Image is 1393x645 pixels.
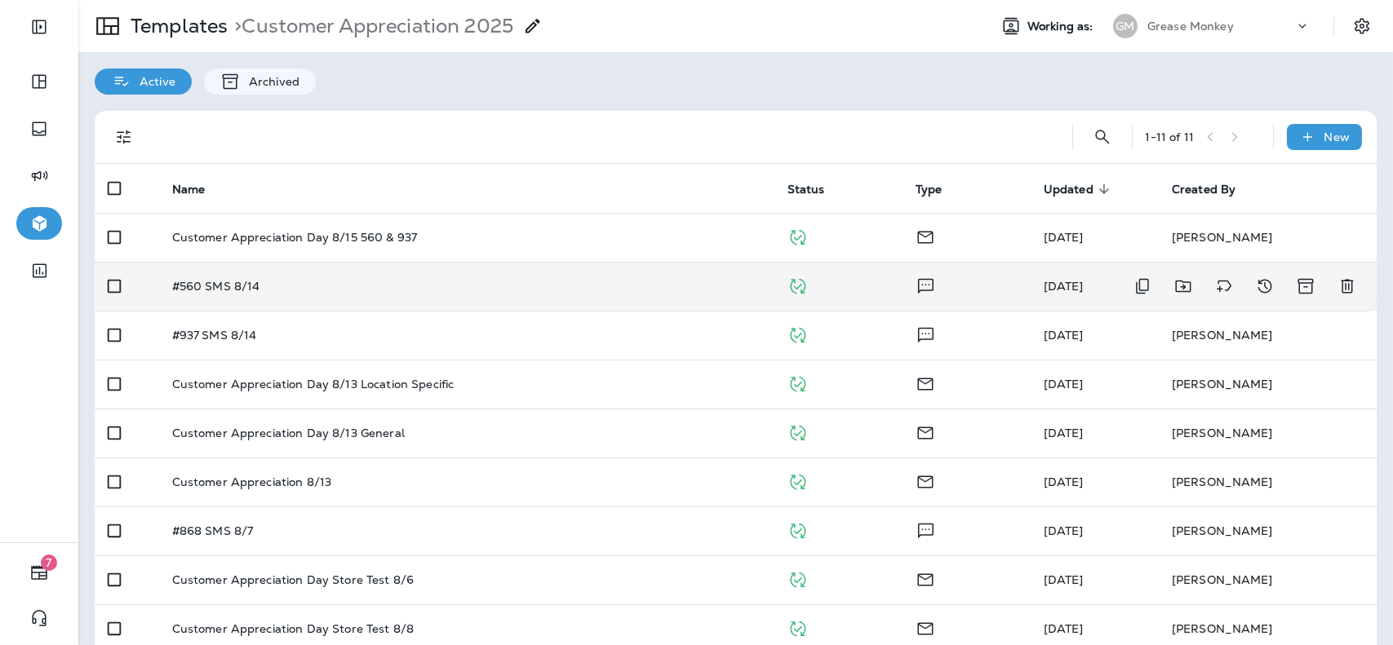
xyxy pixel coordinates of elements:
[1159,555,1377,604] td: [PERSON_NAME]
[1044,182,1115,197] span: Updated
[1113,14,1138,38] div: GM
[1208,270,1240,303] button: Add tags
[172,524,254,537] p: #868 SMS 8/7
[228,14,513,38] p: Customer Appreciation 2025
[787,228,808,243] span: Published
[172,475,332,488] p: Customer Appreciation 8/13
[1159,311,1377,360] td: [PERSON_NAME]
[1044,230,1084,245] span: Brian Clark
[916,620,935,634] span: Email
[787,424,808,439] span: Published
[787,183,825,197] span: Status
[172,622,415,635] p: Customer Appreciation Day Store Test 8/8
[1044,524,1084,538] span: Brian Clark
[1249,270,1281,303] button: View Changelog
[1159,409,1377,457] td: [PERSON_NAME]
[1159,457,1377,506] td: [PERSON_NAME]
[1159,360,1377,409] td: [PERSON_NAME]
[1172,182,1257,197] span: Created By
[1347,11,1377,41] button: Settings
[16,11,62,43] button: Expand Sidebar
[1044,426,1084,440] span: Brian Clark
[41,554,57,571] span: 7
[1044,572,1084,587] span: Brian Clark
[787,522,808,537] span: Published
[1044,377,1084,391] span: Brian Clark
[787,620,808,634] span: Published
[172,182,227,197] span: Name
[787,182,846,197] span: Status
[172,329,257,342] p: #937 SMS 8/14
[172,231,418,244] p: Customer Appreciation Day 8/15 560 & 937
[916,375,935,390] span: Email
[1044,328,1084,342] span: Brian Clark
[124,14,228,38] p: Templates
[1159,506,1377,555] td: [PERSON_NAME]
[1159,213,1377,262] td: [PERSON_NAME]
[787,375,808,390] span: Published
[1044,279,1084,294] span: Brian Clark
[1044,183,1094,197] span: Updated
[916,473,935,488] span: Email
[1146,130,1194,144] div: 1 - 11 of 11
[916,326,936,341] span: Text
[108,121,140,153] button: Filters
[172,573,415,586] p: Customer Appreciation Day Store Test 8/6
[1324,130,1350,144] p: New
[787,571,808,585] span: Published
[1027,20,1097,33] span: Working as:
[1044,475,1084,489] span: Brian Clark
[1289,270,1323,303] button: Archive
[1147,20,1234,33] p: Grease Monkey
[916,571,935,585] span: Email
[131,75,175,88] p: Active
[916,522,936,537] span: Text
[1044,621,1084,636] span: Brian Clark
[172,183,206,197] span: Name
[787,277,808,292] span: Published
[1126,270,1159,303] button: Duplicate
[916,182,964,197] span: Type
[1086,121,1119,153] button: Search Templates
[1167,270,1200,303] button: Move to folder
[916,424,935,439] span: Email
[172,280,260,293] p: #560 SMS 8/14
[916,277,936,292] span: Text
[787,326,808,341] span: Published
[172,378,455,391] p: Customer Appreciation Day 8/13 Location Specific
[916,183,943,197] span: Type
[1331,270,1364,303] button: Delete
[172,426,405,440] p: Customer Appreciation Day 8/13 General
[16,556,62,589] button: 7
[1172,183,1236,197] span: Created By
[787,473,808,488] span: Published
[916,228,935,243] span: Email
[241,75,299,88] p: Archived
